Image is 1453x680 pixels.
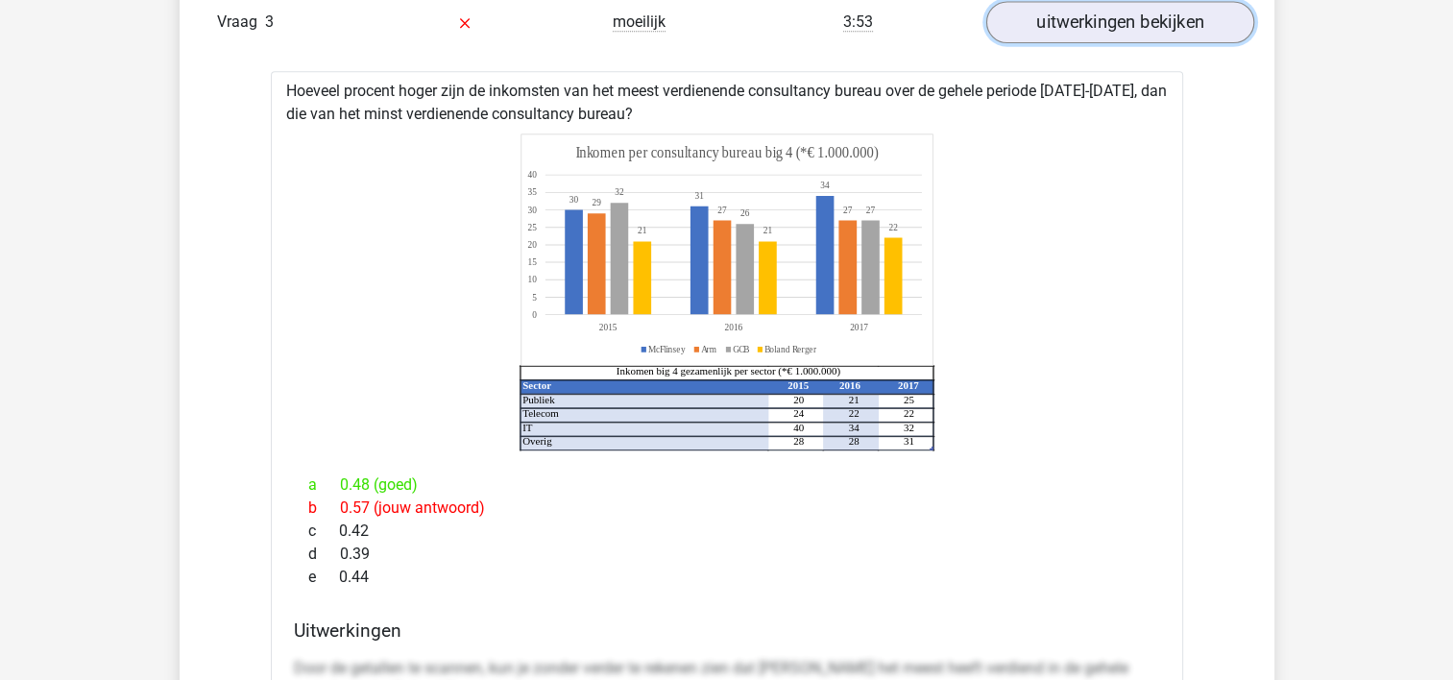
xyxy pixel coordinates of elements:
tspan: 22 [848,407,859,419]
a: uitwerkingen bekijken [985,1,1253,43]
tspan: 30 [527,204,537,215]
tspan: 24 [793,407,804,419]
tspan: Boland Rerger [764,343,817,354]
tspan: 28 [848,435,859,447]
tspan: 2017 [897,378,918,390]
tspan: 2727 [717,204,852,215]
tspan: 31 [903,435,913,447]
tspan: Telecom [522,407,559,419]
tspan: GCB [733,343,750,354]
tspan: 35 [527,186,537,198]
span: 3:53 [843,12,873,32]
tspan: Arm [701,343,716,354]
h4: Uitwerkingen [294,619,1160,642]
tspan: 31 [694,189,704,201]
tspan: 28 [793,435,804,447]
span: moeilijk [613,12,666,32]
span: d [308,543,340,566]
tspan: 2121 [637,225,771,236]
tspan: 27 [865,204,875,215]
tspan: 30 [569,193,578,205]
div: 0.48 (goed) [294,474,1160,497]
tspan: IT [522,421,533,432]
tspan: 2015 [787,378,809,390]
tspan: 26 [739,206,749,218]
tspan: 34 [848,421,859,432]
span: e [308,566,339,589]
span: 3 [265,12,274,31]
span: b [308,497,340,520]
tspan: 21 [848,393,859,404]
tspan: 29 [592,197,600,208]
tspan: 22 [888,221,897,232]
tspan: Overig [522,435,552,447]
tspan: Publiek [522,393,555,404]
tspan: 34 [820,179,830,190]
tspan: Inkomen per consultancy bureau big 4 (*€ 1.000.000) [575,143,878,161]
tspan: 25 [527,221,537,232]
tspan: 20 [793,393,804,404]
span: a [308,474,340,497]
tspan: 5 [532,291,537,303]
div: 0.42 [294,520,1160,543]
tspan: 201520162017 [598,321,867,332]
div: 0.39 [294,543,1160,566]
tspan: 22 [903,407,913,419]
tspan: 40 [527,168,537,180]
tspan: 10 [527,273,537,284]
tspan: 2016 [838,378,860,390]
tspan: 40 [793,421,804,432]
div: 0.44 [294,566,1160,589]
div: 0.57 (jouw antwoord) [294,497,1160,520]
tspan: Sector [522,378,551,390]
tspan: 15 [527,255,537,267]
span: Vraag [217,11,265,34]
tspan: McFlinsey [648,343,686,354]
tspan: 20 [527,238,537,250]
span: c [308,520,339,543]
tspan: 32 [615,186,624,198]
tspan: Inkomen big 4 gezamenlijk per sector (*€ 1.000.000) [616,365,840,377]
tspan: 0 [532,308,537,320]
tspan: 32 [903,421,913,432]
tspan: 25 [903,393,913,404]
